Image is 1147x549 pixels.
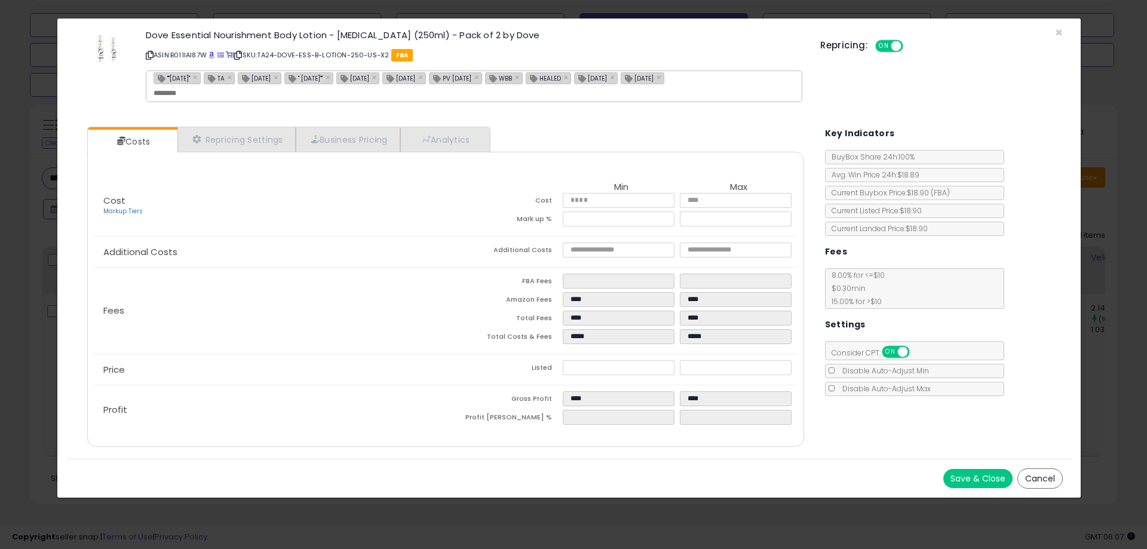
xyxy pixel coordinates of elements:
[154,73,190,83] span: ""[DATE]"
[446,193,563,211] td: Cost
[88,30,124,66] img: 31bX3WDOhhL._SL60_.jpg
[901,41,921,51] span: OFF
[826,152,915,162] span: BuyBox Share 24h: 100%
[826,348,925,358] span: Consider CPT:
[383,73,415,83] span: [DATE]
[826,296,882,306] span: 15.00 % for > $10
[391,49,413,62] span: FBA
[446,211,563,230] td: Mark up %
[446,311,563,329] td: Total Fees
[907,347,927,357] span: OFF
[836,366,929,376] span: Disable Auto-Adjust Min
[296,127,400,152] a: Business Pricing
[825,317,866,332] h5: Settings
[564,72,571,82] a: ×
[204,73,225,83] span: TA
[474,72,482,82] a: ×
[285,73,323,83] span: " [DATE]""
[446,274,563,292] td: FBA Fees
[1055,24,1063,41] span: ×
[94,306,446,315] p: Fees
[446,243,563,261] td: Additional Costs
[446,329,563,348] td: Total Costs & Fees
[876,41,891,51] span: ON
[931,188,950,198] span: ( FBA )
[575,73,607,83] span: [DATE]
[446,391,563,410] td: Gross Profit
[563,182,680,193] th: Min
[228,72,235,82] a: ×
[826,283,866,293] span: $0.30 min
[826,188,950,198] span: Current Buybox Price:
[238,73,271,83] span: [DATE]
[177,127,296,152] a: Repricing Settings
[825,126,895,141] h5: Key Indicators
[88,130,176,154] a: Costs
[820,41,868,50] h5: Repricing:
[826,206,922,216] span: Current Listed Price: $18.90
[193,72,200,82] a: ×
[274,72,281,82] a: ×
[372,72,379,82] a: ×
[883,347,898,357] span: ON
[486,73,512,83] span: WBB
[826,270,885,306] span: 8.00 % for <= $10
[326,72,333,82] a: ×
[446,410,563,428] td: Profit [PERSON_NAME] %
[337,73,369,83] span: [DATE]
[103,207,143,216] a: Markup Tiers
[146,45,802,65] p: ASIN: B011IAI87W | SKU: TA24-DOVE-ESS-B-LOTION-250-US-X2
[515,72,522,82] a: ×
[208,50,215,60] a: BuyBox page
[146,30,802,39] h3: Dove Essential Nourishment Body Lotion - [MEDICAL_DATA] (250ml) - Pack of 2 by Dove
[907,188,950,198] span: $18.90
[680,182,797,193] th: Max
[226,50,232,60] a: Your listing only
[826,223,928,234] span: Current Landed Price: $18.90
[943,469,1013,488] button: Save & Close
[610,72,617,82] a: ×
[826,170,919,180] span: Avg. Win Price 24h: $18.89
[94,405,446,415] p: Profit
[446,360,563,379] td: Listed
[657,72,664,82] a: ×
[94,365,446,375] p: Price
[526,73,561,83] span: HEALED
[94,196,446,216] p: Cost
[1017,468,1063,489] button: Cancel
[836,384,931,394] span: Disable Auto-Adjust Max
[825,244,848,259] h5: Fees
[217,50,224,60] a: All offer listings
[418,72,425,82] a: ×
[446,292,563,311] td: Amazon Fees
[430,73,471,83] span: PV [DATE]
[94,247,446,257] p: Additional Costs
[400,127,489,152] a: Analytics
[621,73,654,83] span: [DATE]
